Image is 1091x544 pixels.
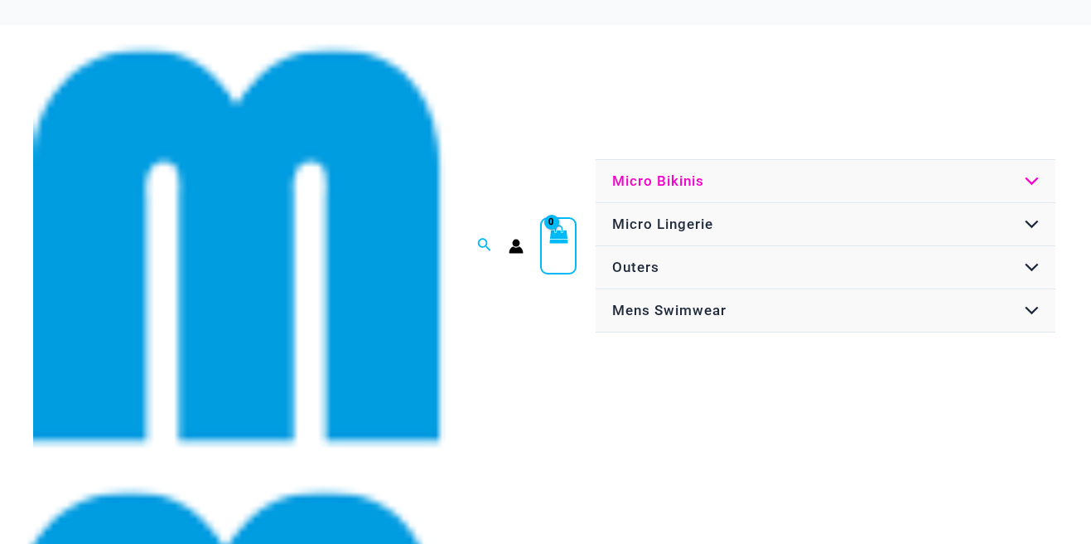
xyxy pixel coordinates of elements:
[477,236,492,256] a: Search icon link
[612,302,727,318] span: Mens Swimwear
[33,40,446,453] img: cropped mm emblem
[593,157,1058,335] nav: Site Navigation
[612,216,713,232] span: Micro Lingerie
[540,217,577,275] a: View Shopping Cart, empty
[596,246,1055,289] a: OutersMenu ToggleMenu Toggle
[509,239,524,254] a: Account icon link
[596,203,1055,246] a: Micro LingerieMenu ToggleMenu Toggle
[596,160,1055,203] a: Micro BikinisMenu ToggleMenu Toggle
[596,289,1055,333] a: Mens SwimwearMenu ToggleMenu Toggle
[612,259,659,275] span: Outers
[612,172,704,189] span: Micro Bikinis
